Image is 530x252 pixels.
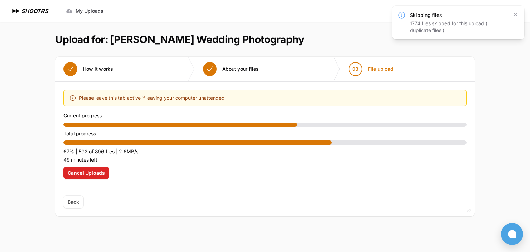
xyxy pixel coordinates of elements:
[63,129,467,138] p: Total progress
[21,7,48,15] h1: SHOOTRS
[410,20,508,34] div: 1774 files skipped for this upload ( duplicate files ).
[19,11,34,17] div: v 4.0.25
[79,94,225,102] span: Please leave this tab active if leaving your computer unattended
[69,40,74,46] img: tab_keywords_by_traffic_grey.svg
[11,11,17,17] img: logo_orange.svg
[62,5,108,17] a: My Uploads
[195,57,267,81] button: About your files
[63,167,109,179] button: Cancel Uploads
[18,18,76,23] div: Domain: [DOMAIN_NAME]
[55,57,121,81] button: How it works
[410,12,508,19] h3: Skipping files
[63,112,467,120] p: Current progress
[11,7,21,15] img: SHOOTRS
[11,18,17,23] img: website_grey.svg
[340,57,402,81] button: 03 File upload
[68,169,105,176] span: Cancel Uploads
[76,41,116,45] div: Keywords by Traffic
[352,66,359,72] span: 03
[19,40,24,46] img: tab_domain_overview_orange.svg
[467,206,471,215] div: v2
[222,66,259,72] span: About your files
[63,156,467,164] p: 49 minutes left
[55,33,304,46] h1: Upload for: [PERSON_NAME] Wedding Photography
[83,66,113,72] span: How it works
[26,41,62,45] div: Domain Overview
[501,223,523,245] button: Open chat window
[368,66,393,72] span: File upload
[63,147,467,156] p: 67% | 592 of 896 files | 2.6MB/s
[11,7,48,15] a: SHOOTRS SHOOTRS
[76,8,104,14] span: My Uploads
